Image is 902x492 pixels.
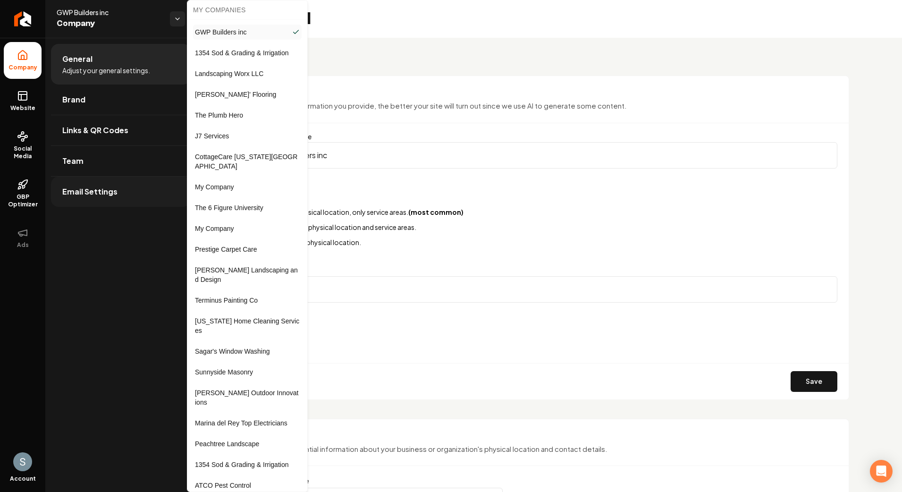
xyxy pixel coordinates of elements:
span: The 6 Figure University [195,203,263,212]
span: GWP Builders inc [195,27,246,37]
span: Marina del Rey Top Electricians [195,418,287,428]
a: My Company [193,179,302,195]
div: My Companies [189,2,305,17]
a: 1354 Sod & Grading & Irrigation [193,457,302,472]
a: [US_STATE] Home Cleaning Services [193,314,302,338]
a: Terminus Painting Co [193,293,302,308]
a: CottageCare [US_STATE][GEOGRAPHIC_DATA] [193,149,302,174]
a: Marina del Rey Top Electricians [193,416,302,431]
span: [US_STATE] Home Cleaning Services [195,316,300,335]
a: [PERSON_NAME] Landscaping and Design [193,263,302,287]
span: 1354 Sod & Grading & Irrigation [195,48,288,58]
a: The Plumb Hero [193,108,302,123]
span: Peachtree Landscape [195,439,259,449]
span: Sagar's Window Washing [195,347,270,356]
span: Terminus Painting Co [195,296,258,305]
a: [PERSON_NAME]' Flooring [193,87,302,102]
a: 1354 Sod & Grading & Irrigation [193,45,302,60]
span: [PERSON_NAME]' Flooring [195,90,276,99]
span: Prestige Carpet Care [195,245,257,254]
span: Landscaping Worx LLC [195,69,263,78]
span: [PERSON_NAME] Landscaping and Design [195,265,300,284]
span: CottageCare [US_STATE][GEOGRAPHIC_DATA] [195,152,300,171]
span: J7 Services [195,131,229,141]
span: My Company [195,182,234,192]
a: Landscaping Worx LLC [193,66,302,81]
a: My Company [193,221,302,236]
a: [PERSON_NAME] Outdoor Innovations [193,385,302,410]
span: ATCO Pest Control [195,481,251,490]
a: The 6 Figure University [193,200,302,215]
span: 1354 Sod & Grading & Irrigation [195,460,288,469]
span: The Plumb Hero [195,110,243,120]
a: Peachtree Landscape [193,436,302,451]
a: Prestige Carpet Care [193,242,302,257]
span: Sunnyside Masonry [195,367,253,377]
a: Sagar's Window Washing [193,344,302,359]
a: J7 Services [193,128,302,144]
a: Sunnyside Masonry [193,365,302,380]
span: My Company [195,224,234,233]
span: [PERSON_NAME] Outdoor Innovations [195,388,300,407]
a: GWP Builders inc [193,25,302,40]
